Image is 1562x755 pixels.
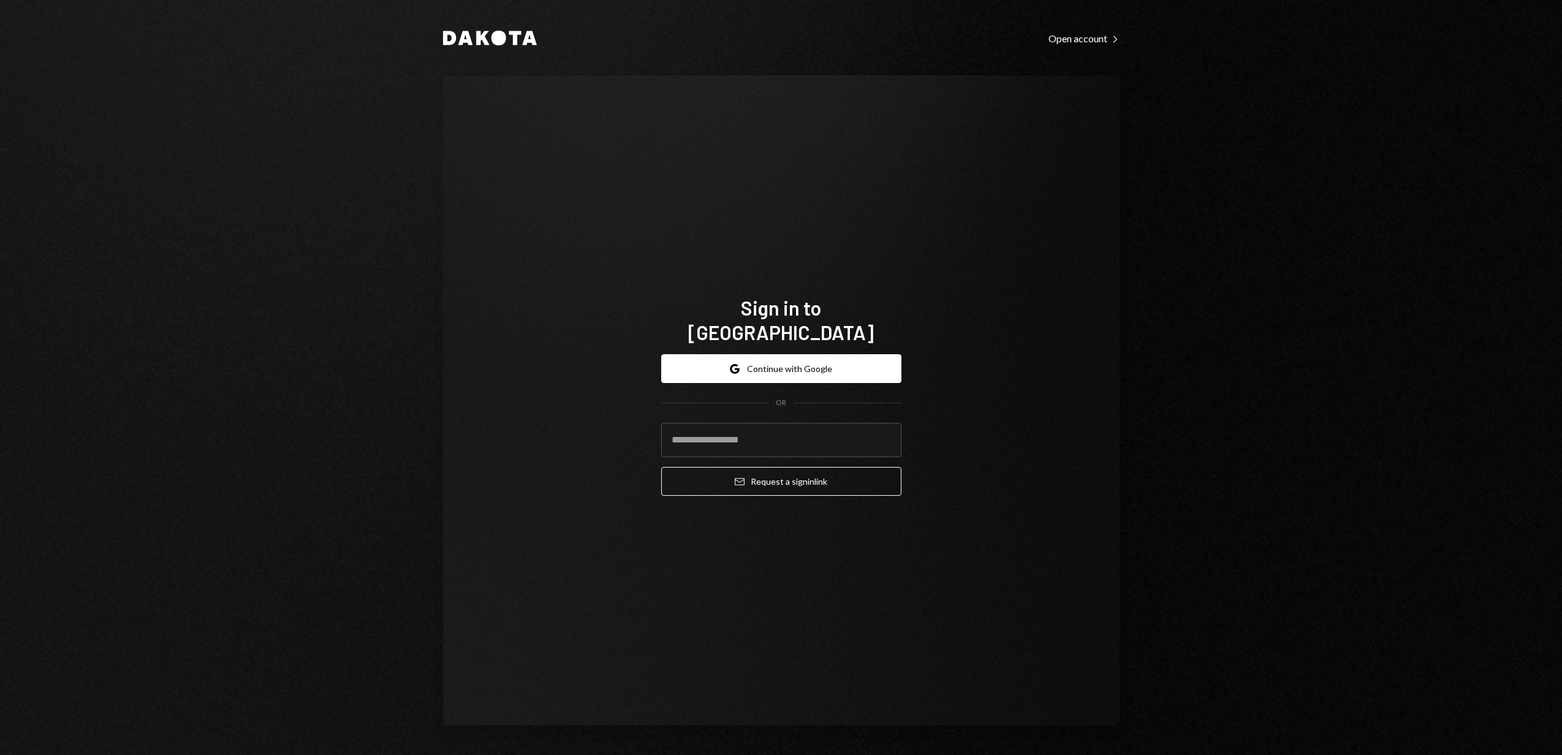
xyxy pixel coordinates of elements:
[1048,32,1120,45] div: Open account
[776,398,786,408] div: OR
[1048,31,1120,45] a: Open account
[661,354,901,383] button: Continue with Google
[661,295,901,344] h1: Sign in to [GEOGRAPHIC_DATA]
[661,467,901,496] button: Request a signinlink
